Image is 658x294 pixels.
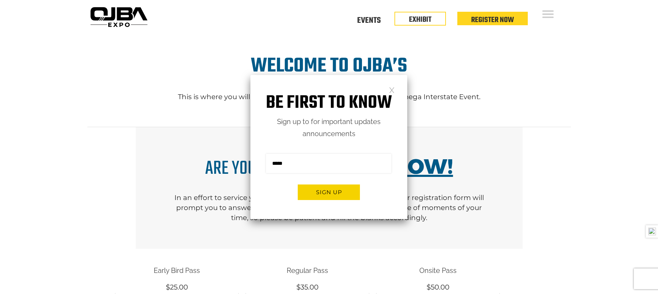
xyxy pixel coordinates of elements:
[242,281,373,293] p: $35.00
[160,158,498,177] h2: Are You There Yet?
[409,14,431,26] a: EXHIBIT
[298,184,360,200] button: Sign up
[389,87,395,93] a: Close
[250,116,407,140] p: Sign up to for important updates announcements
[373,281,503,293] p: $50.00
[112,281,242,293] p: $25.00
[251,58,407,75] h1: Welcome to OJBA’s
[250,92,407,114] h1: Be first to know
[471,14,514,26] a: Register Now
[373,266,503,275] h3: Onsite Pass
[242,266,373,275] h3: Regular Pass
[87,91,571,103] p: This is where you will be prompted to register for our Upcoming mega Interstate Event.
[160,188,498,228] p: In an effort to service you with current and relevant information, our registration form will pro...
[112,266,242,275] h3: Early Bird Pass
